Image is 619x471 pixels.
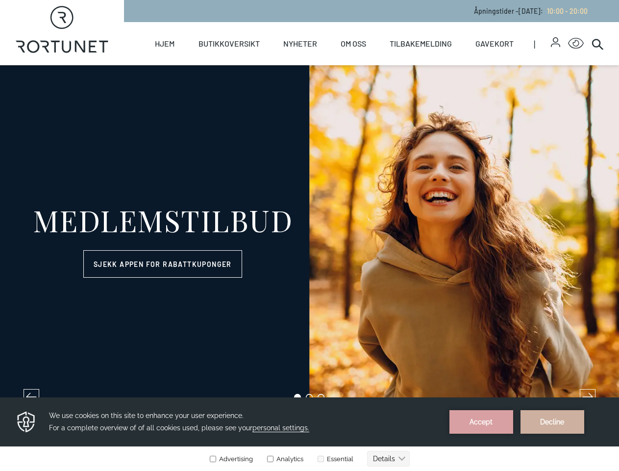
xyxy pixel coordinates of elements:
text: Details [373,57,395,65]
a: 10:00 - 20:00 [543,7,588,15]
div: MEDLEMSTILBUD [33,205,293,235]
a: Butikkoversikt [198,22,260,65]
h3: We use cookies on this site to enhance your user experience. For a complete overview of of all co... [49,12,437,37]
a: Om oss [341,22,366,65]
a: Sjekk appen for rabattkuponger [83,250,242,278]
label: Analytics [265,58,303,65]
input: Essential [318,58,324,65]
label: Essential [316,58,353,65]
span: personal settings. [252,26,309,35]
label: Advertising [209,58,253,65]
button: Accept [449,13,513,36]
span: | [534,22,551,65]
span: 10:00 - 20:00 [547,7,588,15]
button: Decline [520,13,584,36]
img: Privacy reminder [16,13,37,36]
a: Tilbakemelding [390,22,452,65]
p: Åpningstider - [DATE] : [474,6,588,16]
a: Gavekort [475,22,514,65]
button: Details [367,53,410,69]
button: Open Accessibility Menu [568,36,584,52]
input: Analytics [267,58,273,65]
a: Nyheter [283,22,317,65]
a: Hjem [155,22,174,65]
input: Advertising [210,58,216,65]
